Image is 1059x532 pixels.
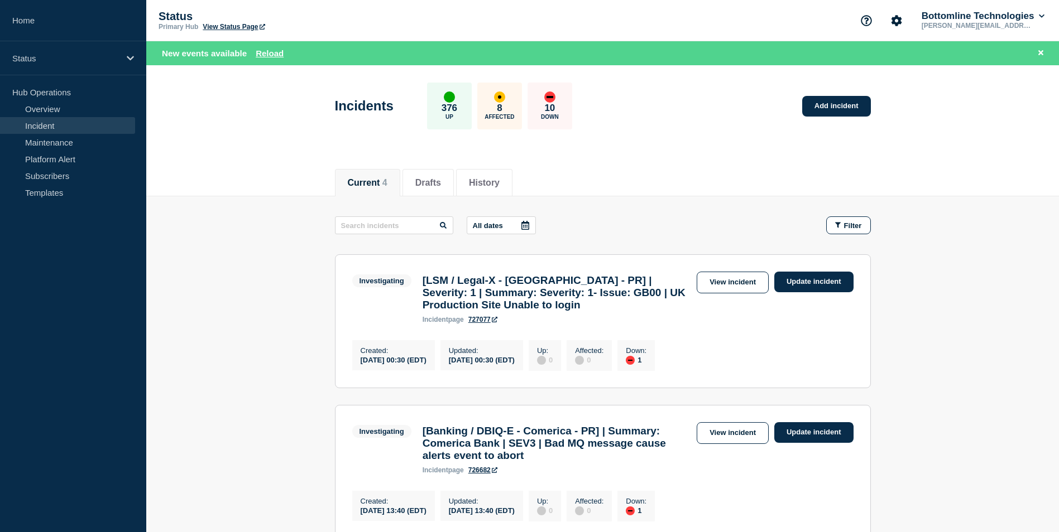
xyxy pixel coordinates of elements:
div: down [626,356,635,365]
p: 10 [544,103,555,114]
a: 727077 [468,316,497,323]
span: New events available [162,49,247,58]
div: [DATE] 00:30 (EDT) [361,355,427,364]
p: Created : [361,497,427,505]
a: Add incident [802,96,871,117]
button: Support [855,9,878,32]
button: Filter [826,216,871,234]
div: 0 [537,355,553,365]
p: 376 [442,103,457,114]
button: Current 4 [348,178,387,188]
h3: [Banking / DBIQ-E - Comerica - PR] | Summary: Comerica Bank | SEV3 | Bad MQ message cause alerts ... [423,425,691,462]
p: Down : [626,497,646,505]
button: All dates [467,216,536,234]
p: Affected [485,114,514,120]
div: disabled [575,506,584,515]
div: 0 [575,355,603,365]
div: 1 [626,355,646,365]
div: [DATE] 13:40 (EDT) [449,505,515,515]
a: Update incident [774,272,854,292]
h1: Incidents [335,98,394,114]
a: Update incident [774,422,854,443]
p: Affected : [575,346,603,355]
p: Status [159,10,382,23]
div: [DATE] 13:40 (EDT) [361,505,427,515]
p: Down : [626,346,646,355]
div: [DATE] 00:30 (EDT) [449,355,515,364]
div: disabled [575,356,584,365]
p: Created : [361,346,427,355]
div: down [626,506,635,515]
p: All dates [473,221,503,230]
a: View incident [697,272,769,293]
p: 8 [497,103,502,114]
div: up [444,91,455,103]
div: disabled [537,356,546,365]
p: Updated : [449,497,515,505]
input: Search incidents [335,216,453,234]
p: Up : [537,346,553,355]
div: disabled [537,506,546,515]
span: Filter [844,221,862,230]
a: View incident [697,422,769,444]
a: View Status Page [203,23,265,31]
p: Primary Hub [159,23,198,31]
h3: [LSM / Legal-X - [GEOGRAPHIC_DATA] - PR] | Severity: 1 | Summary: Severity: 1- Issue: GB00 | UK P... [423,274,691,311]
span: Investigating [352,425,411,438]
button: Drafts [415,178,441,188]
span: Investigating [352,274,411,287]
div: down [544,91,555,103]
span: incident [423,316,448,323]
span: incident [423,466,448,474]
p: Status [12,54,119,63]
div: 0 [575,505,603,515]
button: Bottomline Technologies [919,11,1047,22]
button: Reload [256,49,284,58]
a: 726682 [468,466,497,474]
button: Account settings [885,9,908,32]
p: Up : [537,497,553,505]
p: Affected : [575,497,603,505]
p: Updated : [449,346,515,355]
button: History [469,178,500,188]
p: page [423,466,464,474]
p: [PERSON_NAME][EMAIL_ADDRESS][PERSON_NAME][DOMAIN_NAME] [919,22,1036,30]
div: 0 [537,505,553,515]
p: page [423,316,464,323]
p: Down [541,114,559,120]
div: affected [494,91,505,103]
p: Up [445,114,453,120]
span: 4 [382,178,387,187]
div: 1 [626,505,646,515]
